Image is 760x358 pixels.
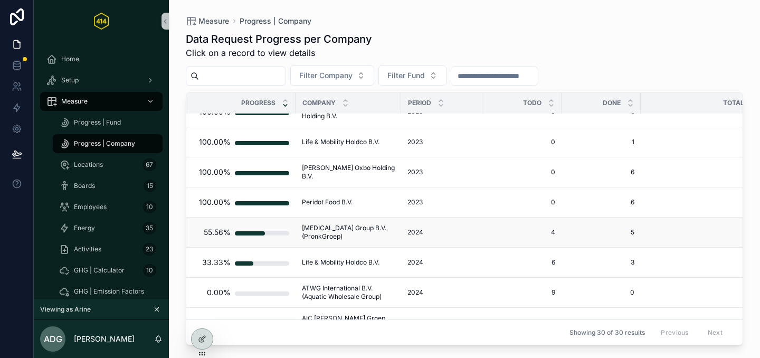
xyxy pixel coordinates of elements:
span: Click on a record to view details [186,46,372,59]
a: 0 [568,288,634,297]
a: 0.00% [199,282,289,303]
span: Boards [74,182,95,190]
a: AIC [PERSON_NAME] Groep B.V. [302,314,395,331]
span: Measure [198,16,229,26]
span: Home [61,55,79,63]
a: Life & Mobility Holdco B.V. [302,138,395,146]
a: Peridot Food B.V. [302,198,395,206]
a: 9 [489,318,555,327]
span: Filter Company [299,70,353,81]
a: 2024 [407,288,476,297]
span: Period [408,99,431,107]
a: Boards15 [53,176,163,195]
a: ATWG International B.V. (Aquatic Wholesale Group) [302,284,395,301]
a: 1 [568,138,634,146]
div: 23 [142,243,156,256]
div: 0.00% [207,312,231,333]
div: 0.00% [207,282,231,303]
div: scrollable content [34,42,169,299]
span: Progress | Company [74,139,135,148]
span: Employees [74,203,107,211]
a: Progress | Company [53,134,163,153]
a: [MEDICAL_DATA] Group B.V. (PronkGroep) [302,224,395,241]
a: 5 [568,228,634,237]
span: 2024 [407,228,423,237]
a: 0 [489,138,555,146]
a: Locations67 [53,155,163,174]
a: 100.00% [199,192,289,213]
a: 4 [489,228,555,237]
a: [PERSON_NAME] Oxbo Holding B.V. [302,164,395,181]
a: 6 [641,168,752,176]
a: 9 [641,288,752,297]
a: Measure [40,92,163,111]
span: Setup [61,76,79,84]
img: App logo [94,13,109,30]
p: [PERSON_NAME] [74,334,135,344]
a: Life & Mobility Holdco B.V. [302,258,395,267]
a: 6 [641,198,752,206]
span: Life & Mobility Holdco B.V. [302,138,379,146]
a: 9 [641,318,752,327]
span: Total [723,99,744,107]
a: 2024 [407,258,476,267]
span: Viewing as Arine [40,305,91,314]
span: Filter Fund [387,70,425,81]
div: 10 [143,201,156,213]
span: Energy [74,224,95,232]
span: Progress [241,99,275,107]
span: AdG [44,333,62,345]
span: 0 [489,168,555,176]
a: 2024 [407,228,476,237]
span: Done [603,99,621,107]
div: 15 [144,180,156,192]
div: 100.00% [199,162,231,183]
span: Activities [74,245,101,253]
span: Todo [523,99,541,107]
a: Measure [186,16,229,26]
button: Select Button [290,65,374,86]
a: Home [40,50,163,69]
a: Setup [40,71,163,90]
div: 55.56% [204,222,231,243]
span: 2024 [407,288,423,297]
span: 2023 [407,138,423,146]
span: Progress | Fund [74,118,121,127]
a: 6 [489,258,555,267]
a: 6 [568,168,634,176]
span: Peridot Food B.V. [302,198,353,206]
h1: Data Request Progress per Company [186,32,372,46]
span: 2024 [407,318,423,327]
a: Progress | Fund [53,113,163,132]
a: 2024 [407,318,476,327]
span: 2024 [407,258,423,267]
a: 6 [568,198,634,206]
a: Progress | Company [240,16,311,26]
a: 3 [568,258,634,267]
div: 33.33% [202,252,231,273]
a: 9 [489,288,555,297]
span: 0 [568,318,634,327]
a: 2023 [407,168,476,176]
span: 9 [641,258,752,267]
div: 10 [143,264,156,277]
a: 0.00% [199,312,289,333]
a: 55.56% [199,222,289,243]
